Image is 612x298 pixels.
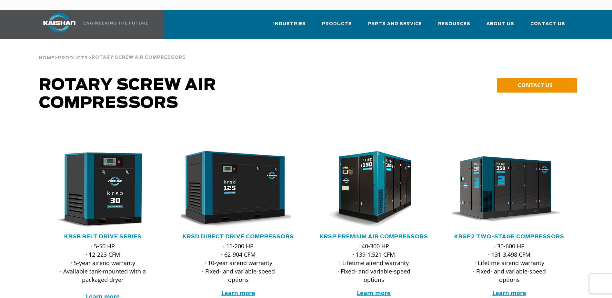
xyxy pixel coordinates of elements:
[368,15,422,37] a: Parts and Service
[465,242,554,284] p: · 30-600 HP · 131-3,498 CFM · Lifetime airend warranty · Fixed- and variable-speed options
[438,20,470,28] span: Resources
[181,151,296,228] div: krsd125
[322,15,352,37] a: Products
[447,151,562,228] img: krsp350
[35,13,84,33] img: kaishan logo
[273,15,306,37] a: Industries
[92,55,186,60] span: Rotary Screw Air Compressors
[530,20,565,28] span: Contact Us
[35,10,149,39] a: Kaishan USA
[39,77,216,111] span: Rotary Screw Air Compressors
[58,56,88,60] span: Products
[273,20,306,28] span: Industries
[221,289,255,297] a: Learn more
[530,15,565,37] a: Contact Us
[39,39,186,63] div: > >
[39,56,55,60] span: Home
[322,20,352,28] span: Products
[183,234,294,239] a: KRSD Direct Drive Compressors
[45,151,160,228] div: krsb30
[452,151,567,228] div: krsp350
[84,22,148,25] img: Engineering the future
[438,15,470,37] a: Resources
[194,242,283,284] p: · 15-200 HP · 62-904 CFM · 10-year airend warranty · Fixed- and variable-speed options
[518,81,552,89] span: CONTACT US
[454,234,564,239] a: KRSP2 Two-Stage Compressors
[487,15,514,37] a: About Us
[368,20,422,28] span: Parts and Service
[64,234,142,239] a: KRSB Belt Drive Series
[487,20,514,28] span: About Us
[176,151,291,228] img: krsd125
[41,151,156,228] img: krsb30
[492,289,526,297] a: Learn more
[312,151,426,228] img: krsp150
[497,78,577,93] a: CONTACT US
[329,242,418,284] p: · 40-300 HP · 139-1,521 CFM · Lifetime airend warranty · Fixed- and variable-speed options
[58,55,88,61] a: Products
[39,55,55,61] a: Home
[357,289,391,297] a: Learn more
[316,151,431,228] div: krsp150
[320,234,428,239] a: KRSP Premium Air Compressors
